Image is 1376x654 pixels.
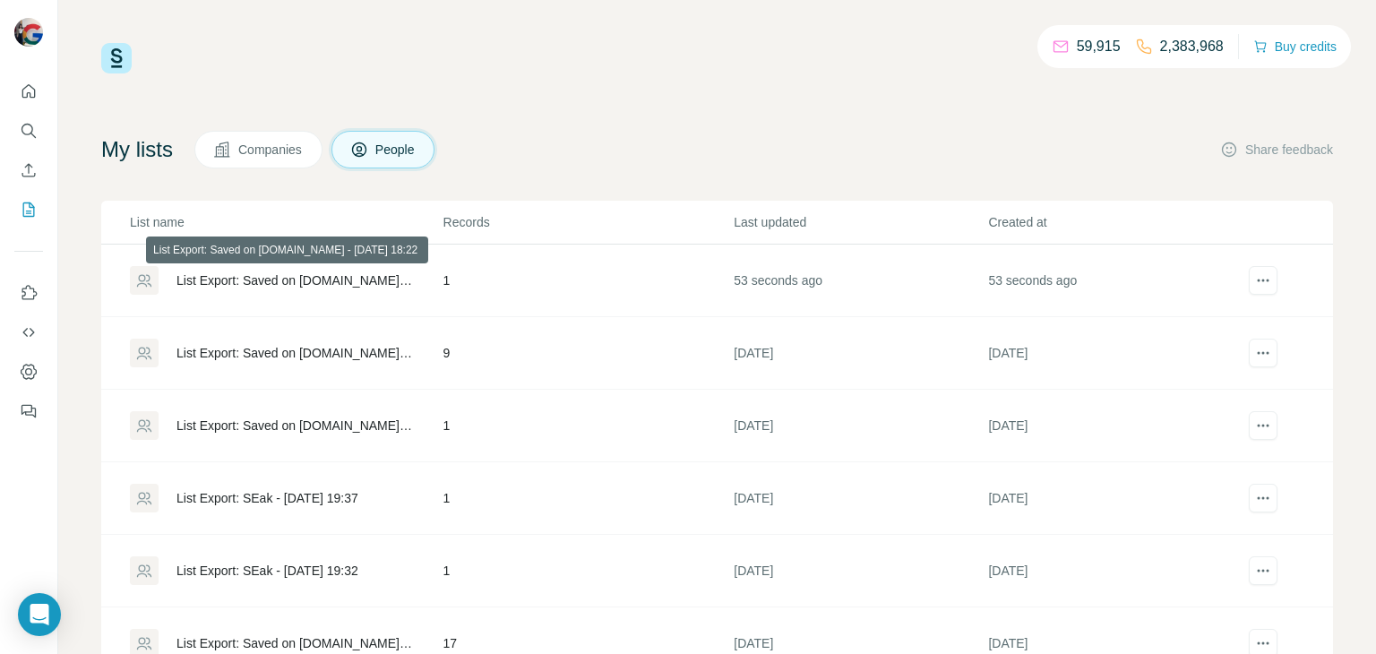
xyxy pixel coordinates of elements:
p: Records [443,213,733,231]
p: Last updated [734,213,986,231]
div: List Export: Saved on [DOMAIN_NAME] - [DATE] 17:35 [176,417,413,435]
img: Surfe Logo [101,43,132,73]
button: My lists [14,194,43,226]
td: 53 seconds ago [987,245,1242,317]
td: 53 seconds ago [733,245,987,317]
button: Use Surfe API [14,316,43,349]
button: Use Surfe on LinkedIn [14,277,43,309]
button: actions [1249,411,1277,440]
td: [DATE] [733,317,987,390]
h4: My lists [101,135,173,164]
td: 1 [443,245,734,317]
button: actions [1249,484,1277,512]
button: Buy credits [1253,34,1337,59]
span: Companies [238,141,304,159]
button: actions [1249,266,1277,295]
button: Feedback [14,395,43,427]
p: 2,383,968 [1160,36,1224,57]
td: [DATE] [987,535,1242,607]
div: List Export: SEak - [DATE] 19:37 [176,489,358,507]
p: List name [130,213,442,231]
div: List Export: SEak - [DATE] 19:32 [176,562,358,580]
button: Share feedback [1220,141,1333,159]
td: 9 [443,317,734,390]
button: actions [1249,339,1277,367]
button: Dashboard [14,356,43,388]
td: 1 [443,390,734,462]
td: [DATE] [987,462,1242,535]
button: Enrich CSV [14,154,43,186]
td: [DATE] [987,317,1242,390]
td: 1 [443,462,734,535]
p: Created at [988,213,1241,231]
td: [DATE] [987,390,1242,462]
div: Open Intercom Messenger [18,593,61,636]
button: Search [14,115,43,147]
img: Avatar [14,18,43,47]
button: actions [1249,556,1277,585]
td: [DATE] [733,462,987,535]
div: List Export: Saved on [DOMAIN_NAME] - [DATE] 18:53 [176,344,413,362]
td: [DATE] [733,535,987,607]
button: Quick start [14,75,43,108]
td: 1 [443,535,734,607]
p: 59,915 [1077,36,1121,57]
span: People [375,141,417,159]
td: [DATE] [733,390,987,462]
div: List Export: Saved on [DOMAIN_NAME] - [DATE] 18:22 [176,271,413,289]
div: List Export: Saved on [DOMAIN_NAME] - [DATE] 19:06 [176,634,413,652]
